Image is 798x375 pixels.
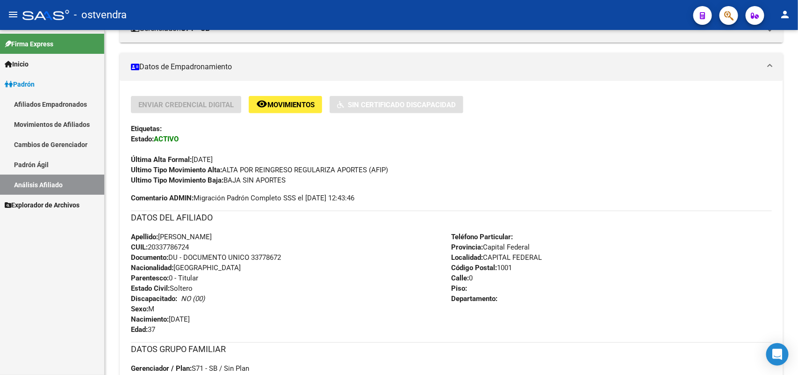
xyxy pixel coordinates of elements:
[267,101,315,109] span: Movimientos
[131,233,212,241] span: [PERSON_NAME]
[131,325,155,334] span: 37
[131,243,189,251] span: 20337786724
[131,155,192,164] strong: Última Alta Formal:
[452,233,513,241] strong: Teléfono Particular:
[131,284,170,293] strong: Estado Civil:
[74,5,127,25] span: - ostvendra
[131,155,213,164] span: [DATE]
[131,325,148,334] strong: Edad:
[131,211,772,224] h3: DATOS DEL AFILIADO
[452,284,467,293] strong: Piso:
[131,166,388,174] span: ALTA POR REINGRESO REGULARIZA APORTES (AFIP)
[131,264,241,272] span: [GEOGRAPHIC_DATA]
[138,101,234,109] span: Enviar Credencial Digital
[131,305,154,313] span: M
[452,294,498,303] strong: Departamento:
[131,364,192,373] strong: Gerenciador / Plan:
[181,294,205,303] i: NO (00)
[5,200,79,210] span: Explorador de Archivos
[131,96,241,113] button: Enviar Credencial Digital
[452,264,512,272] span: 1001
[131,305,148,313] strong: Sexo:
[452,243,530,251] span: Capital Federal
[452,274,473,282] span: 0
[330,96,463,113] button: Sin Certificado Discapacidad
[131,135,154,143] strong: Estado:
[120,53,783,81] mat-expansion-panel-header: Datos de Empadronamiento
[766,343,789,366] div: Open Intercom Messenger
[131,264,173,272] strong: Nacionalidad:
[131,294,177,303] strong: Discapacitado:
[131,284,193,293] span: Soltero
[249,96,322,113] button: Movimientos
[131,194,194,202] strong: Comentario ADMIN:
[452,253,483,262] strong: Localidad:
[5,59,29,69] span: Inicio
[131,176,286,184] span: BAJA SIN APORTES
[131,233,158,241] strong: Apellido:
[131,243,148,251] strong: CUIL:
[131,253,168,262] strong: Documento:
[154,135,179,143] strong: ACTIVO
[131,364,249,373] span: S71 - SB / Sin Plan
[5,39,53,49] span: Firma Express
[131,62,761,72] mat-panel-title: Datos de Empadronamiento
[131,193,354,203] span: Migración Padrón Completo SSS el [DATE] 12:43:46
[452,253,542,262] span: CAPITAL FEDERAL
[452,264,497,272] strong: Código Postal:
[131,274,169,282] strong: Parentesco:
[131,125,162,133] strong: Etiquetas:
[131,166,222,174] strong: Ultimo Tipo Movimiento Alta:
[7,9,19,20] mat-icon: menu
[452,243,483,251] strong: Provincia:
[779,9,791,20] mat-icon: person
[131,176,223,184] strong: Ultimo Tipo Movimiento Baja:
[131,343,772,356] h3: DATOS GRUPO FAMILIAR
[452,274,469,282] strong: Calle:
[131,274,198,282] span: 0 - Titular
[256,98,267,110] mat-icon: remove_red_eye
[5,79,35,89] span: Padrón
[348,101,456,109] span: Sin Certificado Discapacidad
[131,253,281,262] span: DU - DOCUMENTO UNICO 33778672
[131,315,169,324] strong: Nacimiento:
[131,315,190,324] span: [DATE]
